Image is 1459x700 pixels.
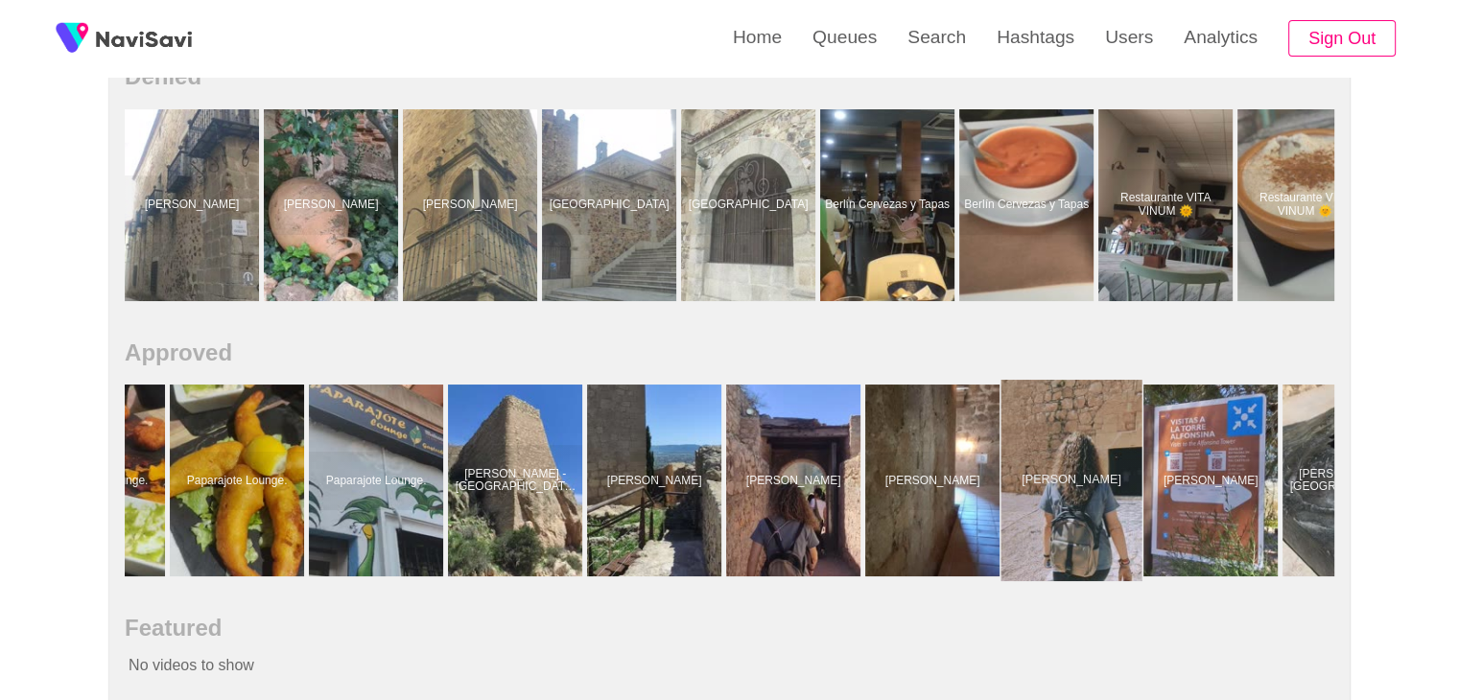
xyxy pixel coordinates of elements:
a: [PERSON_NAME]Torre Alfonsina [1143,385,1283,576]
a: Restaurante VITA VINUM 🌞Restaurante VITA VINUM 🌞 [1098,109,1237,301]
a: [PERSON_NAME]Palacio de Carvajal [264,109,403,301]
img: fireSpot [96,29,192,48]
a: [PERSON_NAME]Torre Alfonsina [865,385,1004,576]
a: [PERSON_NAME]Palacio de Carvajal [125,109,264,301]
a: Paparajote Lounge.Paparajote Lounge. [309,385,448,576]
a: [PERSON_NAME]Palacio de Galarza [403,109,542,301]
a: [PERSON_NAME]Torre del Espolón [726,385,865,576]
a: [PERSON_NAME]Torre Alfonsina [1004,385,1143,576]
h2: Featured [125,615,1334,642]
a: [GEOGRAPHIC_DATA]Ermita de la Paz [681,109,820,301]
h2: Denied [125,63,1334,90]
a: Berlín Cervezas y TapasBerlín Cervezas y Tapas [820,109,959,301]
a: [PERSON_NAME] - [GEOGRAPHIC_DATA] [GEOGRAPHIC_DATA]Castillo de Lorca - Fortaleza Del Sol [1283,385,1422,576]
a: Restaurante VITA VINUM 🌞Restaurante VITA VINUM 🌞 [1237,109,1377,301]
a: Berlín Cervezas y TapasBerlín Cervezas y Tapas [959,109,1098,301]
a: [GEOGRAPHIC_DATA]Ermita de la Paz [542,109,681,301]
a: Paparajote Lounge.Paparajote Lounge. [170,385,309,576]
button: Sign Out [1288,20,1396,58]
a: [PERSON_NAME] - [GEOGRAPHIC_DATA] [GEOGRAPHIC_DATA]Castillo de Lorca - Fortaleza Del Sol [448,385,587,576]
h2: Approved [125,339,1334,366]
img: fireSpot [48,14,96,62]
a: [PERSON_NAME]Torre del Espolón [587,385,726,576]
p: No videos to show [125,642,1213,689]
